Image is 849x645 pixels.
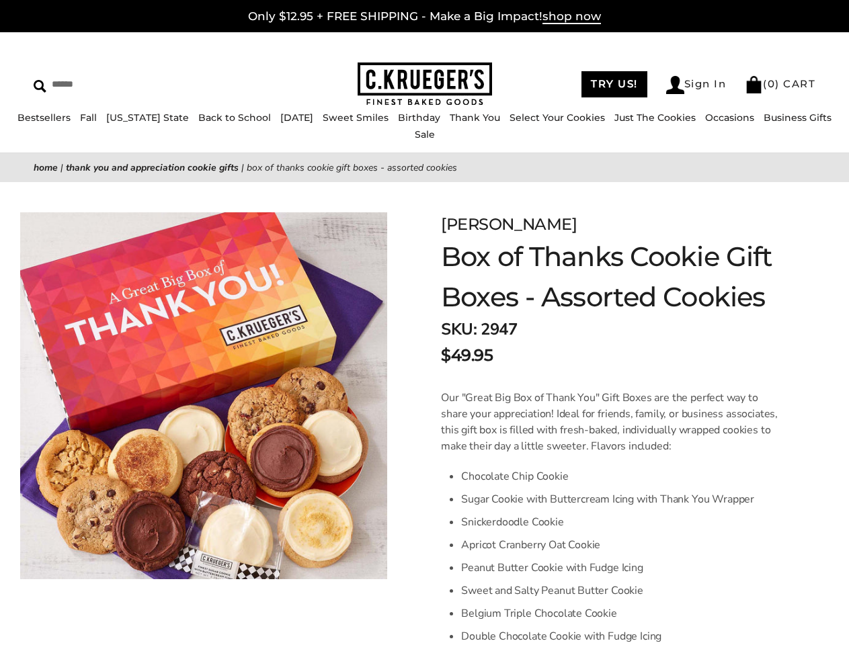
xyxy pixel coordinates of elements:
[441,343,493,368] span: $49.95
[20,212,387,579] img: Box of Thanks Cookie Gift Boxes - Assorted Cookies
[60,161,63,174] span: |
[581,71,647,97] a: TRY US!
[358,62,492,106] img: C.KRUEGER'S
[441,236,782,317] h1: Box of Thanks Cookie Gift Boxes - Assorted Cookies
[461,488,782,511] li: Sugar Cookie with Buttercream Icing with Thank You Wrapper
[17,112,71,124] a: Bestsellers
[764,112,832,124] a: Business Gifts
[705,112,754,124] a: Occasions
[198,112,271,124] a: Back to School
[450,112,500,124] a: Thank You
[666,76,684,94] img: Account
[614,112,696,124] a: Just The Cookies
[461,533,782,556] li: Apricot Cranberry Oat Cookie
[241,161,244,174] span: |
[323,112,389,124] a: Sweet Smiles
[398,112,440,124] a: Birthday
[461,579,782,602] li: Sweet and Salty Peanut Butter Cookie
[34,80,46,93] img: Search
[280,112,313,124] a: [DATE]
[106,112,189,124] a: [US_STATE] State
[441,318,477,340] strong: SKU:
[666,76,727,94] a: Sign In
[542,9,601,24] span: shop now
[80,112,97,124] a: Fall
[34,160,815,175] nav: breadcrumbs
[34,161,58,174] a: Home
[247,161,457,174] span: Box of Thanks Cookie Gift Boxes - Assorted Cookies
[768,77,776,90] span: 0
[66,161,239,174] a: Thank You and Appreciation Cookie Gifts
[415,128,435,140] a: Sale
[745,77,815,90] a: (0) CART
[34,74,212,95] input: Search
[481,318,517,340] span: 2947
[745,76,763,93] img: Bag
[510,112,605,124] a: Select Your Cookies
[248,9,601,24] a: Only $12.95 + FREE SHIPPING - Make a Big Impact!shop now
[461,511,782,533] li: Snickerdoodle Cookie
[461,465,782,488] li: Chocolate Chip Cookie
[441,212,782,236] div: [PERSON_NAME]
[461,602,782,625] li: Belgium Triple Chocolate Cookie
[461,556,782,579] li: Peanut Butter Cookie with Fudge Icing
[441,390,782,454] p: Our "Great Big Box of Thank You" Gift Boxes are the perfect way to share your appreciation! Ideal...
